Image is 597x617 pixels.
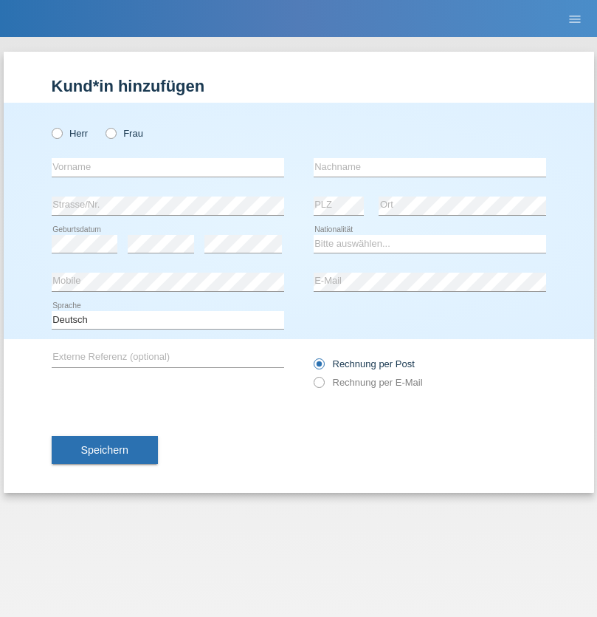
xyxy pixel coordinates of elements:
i: menu [567,12,582,27]
input: Frau [106,128,115,137]
span: Speichern [81,444,128,456]
label: Frau [106,128,143,139]
label: Rechnung per E-Mail [314,377,423,388]
input: Rechnung per Post [314,358,323,377]
h1: Kund*in hinzufügen [52,77,546,95]
label: Rechnung per Post [314,358,415,369]
label: Herr [52,128,89,139]
input: Herr [52,128,61,137]
button: Speichern [52,436,158,464]
input: Rechnung per E-Mail [314,377,323,395]
a: menu [560,14,590,23]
